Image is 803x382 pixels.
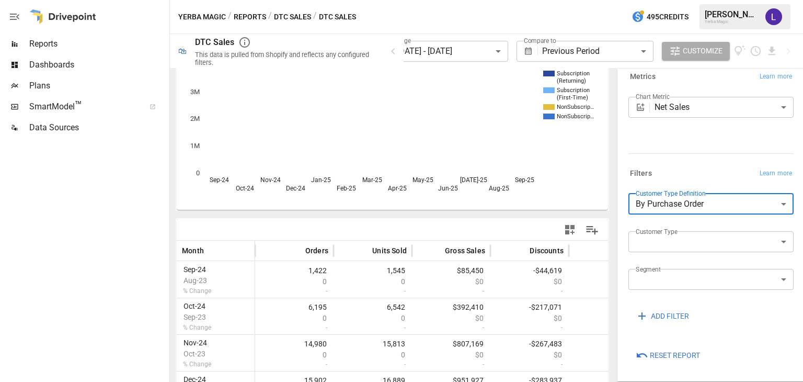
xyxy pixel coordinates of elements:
text: Mar-25 [362,176,382,184]
button: DTC Sales [274,10,311,24]
span: Nov-24 [182,339,249,347]
div: / [268,10,272,24]
button: Reset Report [628,346,707,365]
span: Dashboards [29,59,167,71]
span: Oct-23 [182,350,249,358]
text: 4M [190,61,200,69]
span: -$107 [574,266,642,275]
text: Sep-25 [515,176,534,184]
div: [PERSON_NAME] [705,9,759,19]
text: Apr-25 [388,185,407,192]
span: 0 [260,314,328,322]
label: Chart Metric [636,92,670,101]
span: - [417,288,485,294]
div: / [228,10,232,24]
text: NonSubscrip… [557,104,594,110]
span: $0 [496,314,564,322]
div: This data is pulled from Shopify and reflects any configured filters. [195,51,374,66]
span: $85,450 [417,266,485,275]
text: [DATE]-25 [460,176,487,184]
label: Segment [636,265,660,274]
span: $0 [496,351,564,359]
button: Sort [290,243,304,258]
button: Yerba Magic [178,10,226,24]
div: [DATE] - [DATE] [397,41,508,62]
button: Laarni Niro [759,2,788,31]
span: - [496,362,564,367]
span: 0 [260,277,328,286]
text: Jan-25 [311,176,331,184]
button: 495Credits [627,7,693,27]
span: 495 Credits [647,10,689,24]
button: Sort [205,243,220,258]
button: Sort [514,243,529,258]
button: View documentation [734,42,746,61]
span: - [260,288,328,294]
text: Subscription [557,87,590,94]
span: Reset Report [650,349,700,362]
span: Customize [683,44,722,58]
span: Gross Sales [445,245,485,256]
span: - [417,325,485,330]
div: Yerba Magic [705,19,759,24]
span: Plans [29,80,167,92]
span: - [417,362,485,367]
text: (First-Time) [557,94,588,101]
span: $807,169 [417,340,485,348]
span: 0 [260,351,328,359]
button: Download report [766,45,778,57]
span: $0 [574,351,642,359]
span: Previous Period [542,46,600,56]
text: Sep-24 [210,176,229,184]
span: - [260,362,328,367]
h6: Filters [630,168,652,179]
span: - [574,325,642,330]
span: Sep-23 [182,313,249,321]
span: - [496,288,564,294]
text: (Returning) [557,77,586,84]
span: 6,195 [260,303,328,311]
span: ADD FILTER [651,310,689,323]
button: Schedule report [750,45,762,57]
span: Learn more [760,72,792,82]
span: - [496,325,564,330]
label: Date Range [378,36,411,45]
span: -$16,145 [574,340,642,348]
span: $0 [417,314,485,322]
text: Jun-25 [438,185,458,192]
span: ™ [75,99,82,112]
span: 14,980 [260,340,328,348]
span: Aug-23 [182,276,249,285]
span: -$217,071 [496,303,564,311]
span: - [260,325,328,330]
span: -$1,655 [574,303,642,311]
span: 1,545 [339,266,407,275]
span: Units Sold [372,245,407,256]
div: By Purchase Order [628,194,794,215]
span: Data Sources [29,121,167,134]
text: 2M [190,115,200,122]
span: $392,410 [417,303,485,311]
label: Customer Type Definition [636,189,706,198]
span: Sep-24 [182,265,249,274]
span: Oct-24 [182,302,249,310]
text: Oct-24 [236,185,254,192]
span: % Change [182,361,249,368]
span: $0 [574,277,642,286]
span: 0 [339,277,407,286]
span: Learn more [760,168,792,179]
button: ADD FILTER [628,307,696,325]
span: - [574,288,642,294]
button: Sort [600,243,614,258]
div: A chart. [177,21,601,210]
span: $0 [417,351,485,359]
span: SmartModel [29,100,138,113]
text: Feb-25 [337,185,356,192]
button: Sort [357,243,371,258]
span: Orders [305,245,328,256]
div: / [313,10,317,24]
div: Net Sales [655,97,794,118]
label: Customer Type [636,227,678,236]
span: - [339,288,407,294]
text: NonSubscrip… [557,113,594,120]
